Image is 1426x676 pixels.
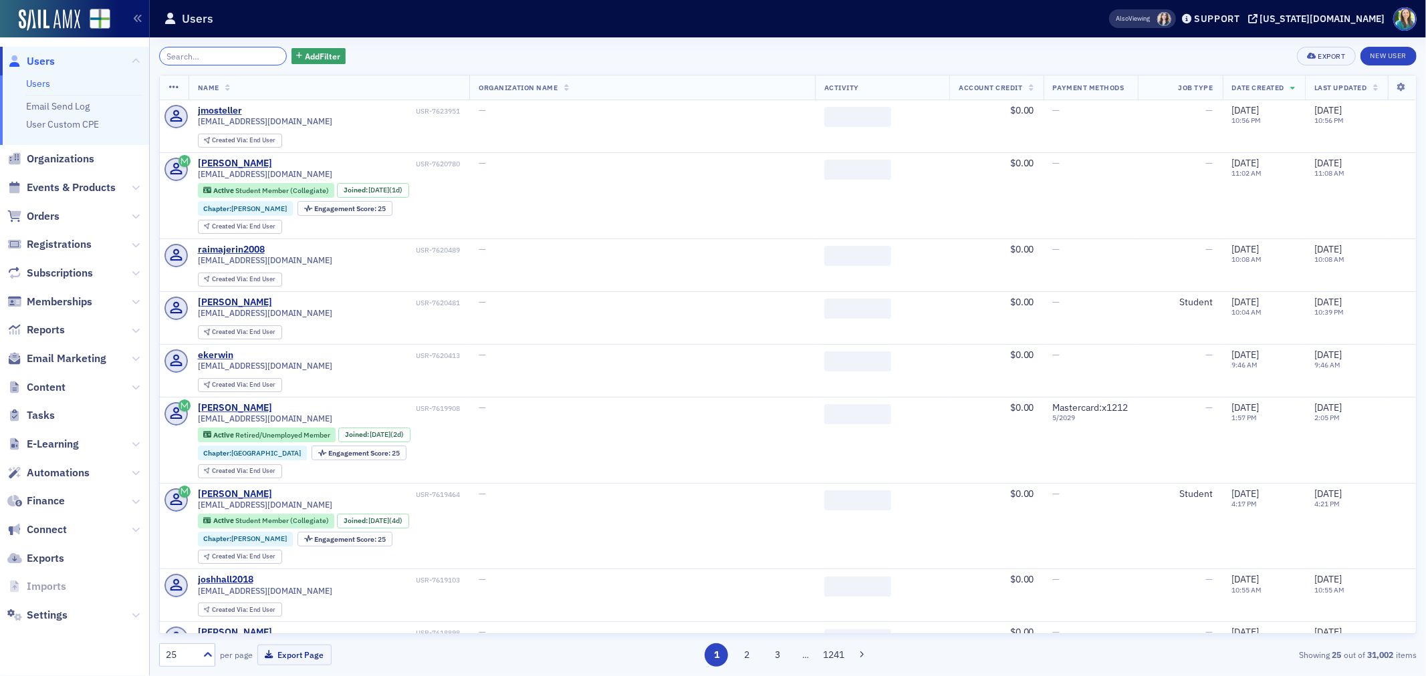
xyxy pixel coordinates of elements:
[1260,13,1385,25] div: [US_STATE][DOMAIN_NAME]
[198,500,333,510] span: [EMAIL_ADDRESS][DOMAIN_NAME]
[27,295,92,309] span: Memberships
[1053,243,1060,255] span: —
[1314,243,1342,255] span: [DATE]
[824,299,891,319] span: ‌
[1232,585,1262,595] time: 10:55 AM
[1053,349,1060,361] span: —
[220,649,253,661] label: per page
[344,186,369,194] span: Joined :
[824,404,891,424] span: ‌
[7,54,55,69] a: Users
[198,201,293,216] div: Chapter:
[765,643,789,667] button: 3
[959,83,1022,92] span: Account Credit
[1206,104,1213,116] span: —
[1206,573,1213,585] span: —
[198,402,272,414] a: [PERSON_NAME]
[824,83,859,92] span: Activity
[198,244,265,256] div: raimajerin2008
[212,380,249,389] span: Created Via :
[27,180,116,195] span: Events & Products
[1053,157,1060,169] span: —
[1314,168,1344,178] time: 11:08 AM
[1314,255,1344,264] time: 10:08 AM
[212,466,249,475] span: Created Via :
[315,204,378,213] span: Engagement Score :
[274,629,460,637] div: USR-7618898
[27,608,68,623] span: Settings
[213,186,235,195] span: Active
[824,246,891,266] span: ‌
[198,446,308,460] div: Chapter:
[298,201,392,216] div: Engagement Score: 25
[1314,157,1342,169] span: [DATE]
[1232,488,1260,500] span: [DATE]
[315,205,386,212] div: 25
[1194,13,1240,25] div: Support
[235,516,329,525] span: Student Member (Collegiate)
[212,605,249,614] span: Created Via :
[27,494,65,508] span: Finance
[198,273,282,287] div: Created Via: End User
[198,603,282,617] div: Created Via: End User
[212,553,275,560] div: End User
[479,573,486,585] span: —
[1232,243,1260,255] span: [DATE]
[1314,585,1344,595] time: 10:55 AM
[1232,307,1262,317] time: 10:04 AM
[198,361,333,371] span: [EMAIL_ADDRESS][DOMAIN_NAME]
[235,186,329,195] span: Student Member (Collegiate)
[370,430,404,439] div: (2d)
[1206,157,1213,169] span: —
[27,522,67,537] span: Connect
[212,381,275,389] div: End User
[203,516,328,525] a: Active Student Member (Collegiate)
[198,532,293,546] div: Chapter:
[274,490,460,499] div: USR-7619464
[198,158,272,170] a: [PERSON_NAME]
[213,430,235,440] span: Active
[244,107,460,116] div: USR-7623951
[298,532,392,546] div: Engagement Score: 25
[1010,296,1034,308] span: $0.00
[1314,401,1342,413] span: [DATE]
[212,327,249,336] span: Created Via :
[1147,297,1213,309] div: Student
[198,586,333,596] span: [EMAIL_ADDRESS][DOMAIN_NAME]
[274,299,460,307] div: USR-7620481
[166,648,195,662] div: 25
[1330,649,1344,661] strong: 25
[479,243,486,255] span: —
[7,408,55,423] a: Tasks
[1314,573,1342,585] span: [DATE]
[1232,413,1258,422] time: 1:57 PM
[1314,413,1340,422] time: 2:05 PM
[159,47,287,65] input: Search…
[198,297,272,309] div: [PERSON_NAME]
[7,551,64,566] a: Exports
[7,152,94,166] a: Organizations
[1053,296,1060,308] span: —
[267,246,460,255] div: USR-7620489
[705,643,728,667] button: 1
[479,401,486,413] span: —
[1232,401,1260,413] span: [DATE]
[198,378,282,392] div: Created Via: End User
[338,428,410,442] div: Joined: 2025-09-14 00:00:00
[7,380,66,395] a: Content
[212,137,275,144] div: End User
[1010,488,1034,500] span: $0.00
[479,626,486,638] span: —
[203,430,330,439] a: Active Retired/Unemployed Member
[27,579,66,594] span: Imports
[257,645,332,665] button: Export Page
[1232,168,1262,178] time: 11:02 AM
[198,488,272,500] a: [PERSON_NAME]
[203,186,328,194] a: Active Student Member (Collegiate)
[7,579,66,594] a: Imports
[212,329,275,336] div: End User
[203,449,301,458] a: Chapter:[GEOGRAPHIC_DATA]
[1232,104,1260,116] span: [DATE]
